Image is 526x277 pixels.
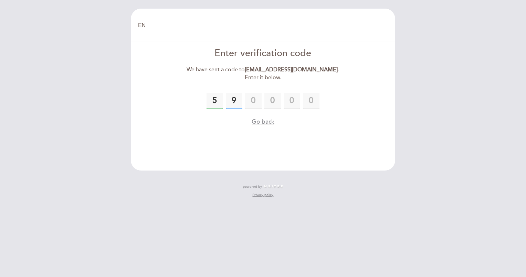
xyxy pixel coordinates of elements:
a: powered by [243,184,283,189]
button: Go back [252,117,274,126]
input: 0 [226,93,242,109]
strong: [EMAIL_ADDRESS][DOMAIN_NAME] [245,66,338,73]
span: powered by [243,184,262,189]
input: 0 [207,93,223,109]
input: 0 [303,93,319,109]
a: Privacy policy [252,193,273,197]
input: 0 [284,93,300,109]
input: 0 [245,93,262,109]
input: 0 [264,93,281,109]
div: We have sent a code to . Enter it below. [184,66,342,82]
div: Enter verification code [184,47,342,60]
img: MEITRE [264,185,283,188]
